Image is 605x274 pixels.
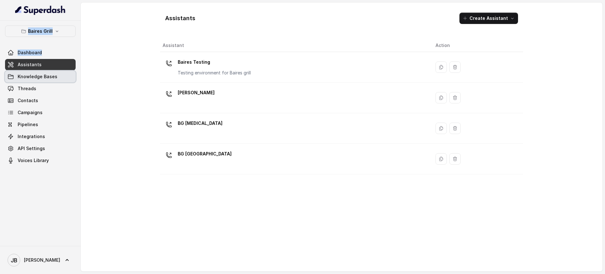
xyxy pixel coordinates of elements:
button: Baires Grill [5,26,76,37]
p: BG [GEOGRAPHIC_DATA] [178,149,232,159]
h1: Assistants [165,13,195,23]
span: API Settings [18,145,45,152]
a: Contacts [5,95,76,106]
p: Testing environment for Baires grill [178,70,251,76]
p: Baires Grill [28,27,53,35]
a: Integrations [5,131,76,142]
a: [PERSON_NAME] [5,251,76,269]
p: BG [MEDICAL_DATA] [178,118,222,128]
a: Voices Library [5,155,76,166]
a: API Settings [5,143,76,154]
span: Threads [18,85,36,92]
a: Knowledge Bases [5,71,76,82]
span: Campaigns [18,109,43,116]
span: Integrations [18,133,45,140]
span: Voices Library [18,157,49,164]
text: JB [11,257,17,264]
a: Campaigns [5,107,76,118]
span: Assistants [18,61,42,68]
a: Pipelines [5,119,76,130]
a: Threads [5,83,76,94]
span: Dashboard [18,50,42,56]
span: [PERSON_NAME] [24,257,60,263]
button: Create Assistant [459,13,518,24]
th: Assistant [160,39,430,52]
span: Knowledge Bases [18,73,57,80]
p: [PERSON_NAME] [178,88,215,98]
p: Baires Testing [178,57,251,67]
img: light.svg [15,5,66,15]
a: Dashboard [5,47,76,58]
span: Pipelines [18,121,38,128]
th: Action [430,39,523,52]
a: Assistants [5,59,76,70]
span: Contacts [18,97,38,104]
